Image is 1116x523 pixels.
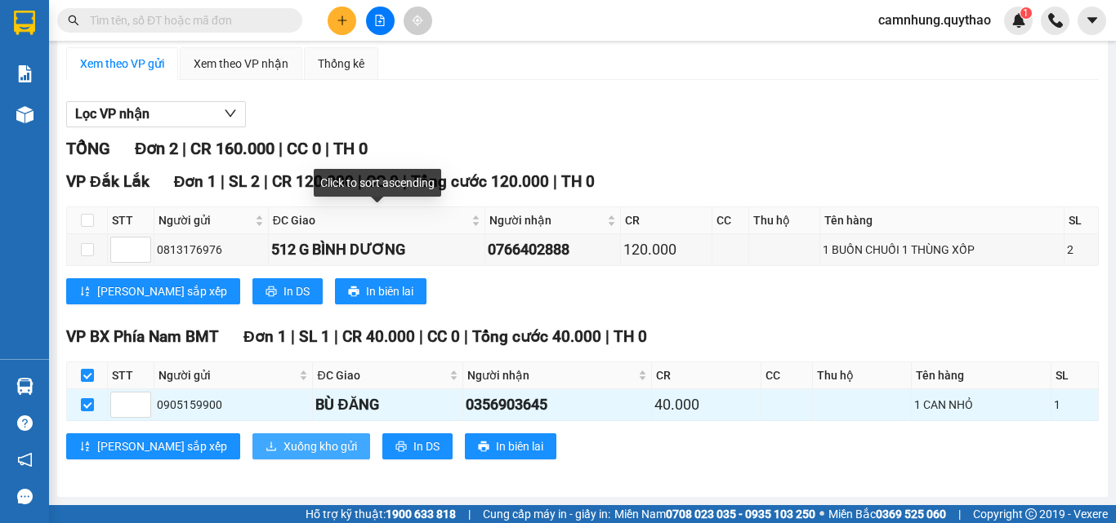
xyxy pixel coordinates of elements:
[411,172,549,191] span: Tổng cước 120.000
[652,362,761,389] th: CR
[252,433,370,459] button: downloadXuống kho gửi
[621,207,712,234] th: CR
[386,507,456,521] strong: 1900 633 818
[337,15,348,26] span: plus
[75,104,150,124] span: Lọc VP nhận
[221,172,225,191] span: |
[317,366,446,384] span: ĐC Giao
[334,327,338,346] span: |
[90,11,283,29] input: Tìm tên, số ĐT hoặc mã đơn
[404,7,432,35] button: aim
[1065,207,1099,234] th: SL
[97,282,227,300] span: [PERSON_NAME] sắp xếp
[483,505,610,523] span: Cung cấp máy in - giấy in:
[1023,7,1029,19] span: 1
[876,507,946,521] strong: 0369 525 060
[157,241,266,259] div: 0813176976
[614,505,815,523] span: Miền Nam
[194,55,288,73] div: Xem theo VP nhận
[1054,396,1096,414] div: 1
[243,327,287,346] span: Đơn 1
[614,327,647,346] span: TH 0
[299,327,330,346] span: SL 1
[712,207,749,234] th: CC
[819,511,824,517] span: ⚪️
[419,327,423,346] span: |
[328,7,356,35] button: plus
[395,441,407,454] span: printer
[283,282,310,300] span: In DS
[80,55,164,73] div: Xem theo VP gửi
[366,282,413,300] span: In biên lai
[666,507,815,521] strong: 0708 023 035 - 0935 103 250
[291,327,295,346] span: |
[465,433,556,459] button: printerIn biên lai
[315,393,460,416] div: BÙ ĐĂNG
[813,362,912,389] th: Thu hộ
[266,286,277,299] span: printer
[958,505,961,523] span: |
[108,362,154,389] th: STT
[314,169,441,197] div: Click to sort ascending
[66,327,219,346] span: VP BX Phía Nam BMT
[605,327,609,346] span: |
[158,366,296,384] span: Người gửi
[761,362,813,389] th: CC
[66,278,240,304] button: sort-ascending[PERSON_NAME] sắp xếp
[427,327,460,346] span: CC 0
[1011,13,1026,28] img: icon-new-feature
[561,172,595,191] span: TH 0
[467,366,635,384] span: Người nhận
[472,327,601,346] span: Tổng cước 40.000
[66,433,240,459] button: sort-ascending[PERSON_NAME] sắp xếp
[914,396,1048,414] div: 1 CAN NHỎ
[1067,241,1096,259] div: 2
[279,139,283,158] span: |
[306,505,456,523] span: Hỗ trợ kỹ thuật:
[553,172,557,191] span: |
[287,139,321,158] span: CC 0
[496,437,543,455] span: In biên lai
[749,207,820,234] th: Thu hộ
[273,211,468,229] span: ĐC Giao
[229,172,260,191] span: SL 2
[108,207,154,234] th: STT
[190,139,275,158] span: CR 160.000
[489,211,604,229] span: Người nhận
[16,378,33,395] img: warehouse-icon
[17,452,33,468] span: notification
[1020,7,1032,19] sup: 1
[413,437,440,455] span: In DS
[912,362,1051,389] th: Tên hàng
[865,10,1004,30] span: camnhung.quythao
[488,238,618,261] div: 0766402888
[468,505,471,523] span: |
[79,286,91,299] span: sort-ascending
[374,15,386,26] span: file-add
[14,11,35,35] img: logo-vxr
[828,505,946,523] span: Miền Bắc
[66,139,110,158] span: TỔNG
[264,172,268,191] span: |
[464,327,468,346] span: |
[66,172,150,191] span: VP Đắk Lắk
[823,241,1061,259] div: 1 BUỒN CHUỐI 1 THÙNG XỐP
[271,238,482,261] div: 512 G BÌNH DƯƠNG
[17,489,33,504] span: message
[623,238,709,261] div: 120.000
[157,396,310,414] div: 0905159900
[97,437,227,455] span: [PERSON_NAME] sắp xếp
[66,101,246,127] button: Lọc VP nhận
[174,172,217,191] span: Đơn 1
[366,7,395,35] button: file-add
[252,278,323,304] button: printerIn DS
[382,433,453,459] button: printerIn DS
[412,15,423,26] span: aim
[325,139,329,158] span: |
[318,55,364,73] div: Thống kê
[17,415,33,431] span: question-circle
[283,437,357,455] span: Xuống kho gửi
[79,441,91,454] span: sort-ascending
[478,441,489,454] span: printer
[1078,7,1106,35] button: caret-down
